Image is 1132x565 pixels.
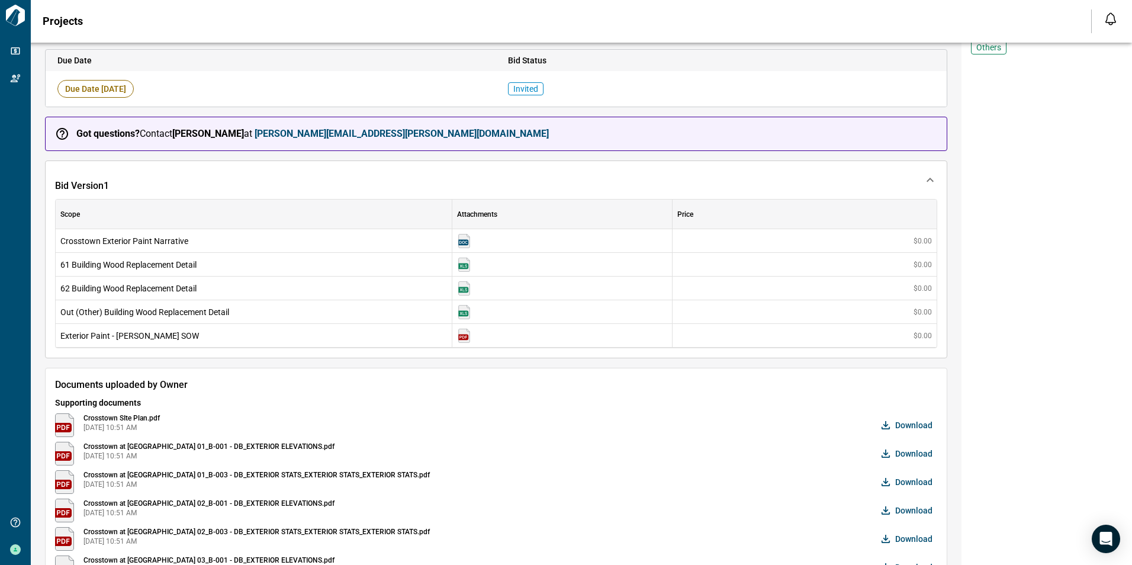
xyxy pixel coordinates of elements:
button: Open notification feed [1101,9,1120,28]
span: $0.00 [914,236,932,246]
span: [DATE] 10:51 AM [83,537,430,546]
div: Scope [56,200,452,229]
span: Others [976,41,1001,53]
span: Documents uploaded by Owner [55,378,937,392]
span: $0.00 [914,331,932,341]
span: Due Date [57,54,484,66]
span: [DATE] 10:51 AM [83,423,160,432]
span: Attachments [457,210,497,219]
span: 61 Building Wood Replacement Detail [60,259,447,271]
span: Crosstown at [GEOGRAPHIC_DATA] 01_B-001 - DB_EXTERIOR ELEVATIONS.pdf [83,442,335,451]
div: Scope [60,200,80,229]
img: SW Paint Specification - Crosstown at Chapel Hill.pdf [457,329,471,343]
span: Crosstown at [GEOGRAPHIC_DATA] 02_B-001 - DB_EXTERIOR ELEVATIONS.pdf [83,499,335,508]
span: Bid Status [508,54,935,66]
span: Crosstown at [GEOGRAPHIC_DATA] 03_B-001 - DB_EXTERIOR ELEVATIONS.pdf [83,556,335,565]
span: Download [895,448,932,460]
span: Out (Other) Building Wood Replacement Detail [60,306,447,318]
img: Buildings 62 Wood Replacement.xlsx [457,281,471,296]
span: Invited [508,82,544,95]
button: Download [879,527,937,551]
img: pdf [55,413,74,437]
strong: Got questions? [76,128,140,139]
span: Crosstown at [GEOGRAPHIC_DATA] 01_B-003 - DB_EXTERIOR STATS_EXTERIOR STATS_EXTERIOR STATS.pdf [83,470,430,480]
button: Download [879,442,937,466]
a: [PERSON_NAME][EMAIL_ADDRESS][PERSON_NAME][DOMAIN_NAME] [255,128,549,139]
img: Out Buildings Wood Replacement.xlsx [457,305,471,319]
div: Price [677,200,693,229]
img: pdf [55,470,74,494]
span: Due Date [DATE] [57,80,134,98]
img: pdf [55,442,74,466]
div: Price [673,200,937,229]
strong: [PERSON_NAME] [172,128,244,139]
span: [DATE] 10:51 AM [83,508,335,518]
span: $0.00 [914,260,932,269]
span: Supporting documents [55,397,937,409]
span: Download [895,419,932,431]
span: $0.00 [914,307,932,317]
img: Crosstown at Chapel Hill Ext. Paint Narrative.docx [457,234,471,248]
span: Download [895,476,932,488]
span: Crosstown SIte Plan.pdf [83,413,160,423]
button: Download [879,470,937,494]
span: Bid Version 1 [55,180,109,192]
span: Exterior Paint - [PERSON_NAME] SOW [60,330,447,342]
div: Bid Version1 [46,161,947,199]
span: [DATE] 10:51 AM [83,451,335,461]
span: 62 Building Wood Replacement Detail [60,282,447,294]
span: [DATE] 10:51 AM [83,480,430,489]
span: Crosstown at [GEOGRAPHIC_DATA] 02_B-003 - DB_EXTERIOR STATS_EXTERIOR STATS_EXTERIOR STATS.pdf [83,527,430,537]
img: pdf [55,527,74,551]
img: Buildings 61 Wood Replacement.xlsx [457,258,471,272]
span: Projects [43,15,83,27]
button: Download [879,413,937,437]
span: Crosstown Exterior Paint Narrative [60,235,447,247]
div: Open Intercom Messenger [1092,525,1120,553]
span: Download [895,505,932,516]
span: Download [895,533,932,545]
button: Download [879,499,937,522]
span: $0.00 [914,284,932,293]
img: pdf [55,499,74,522]
span: Contact at [76,128,549,140]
